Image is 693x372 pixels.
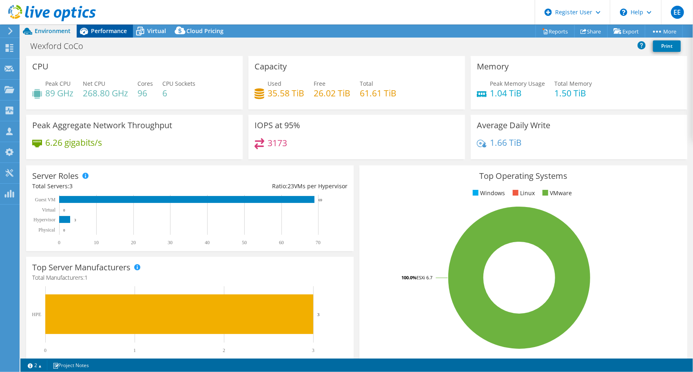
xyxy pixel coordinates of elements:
h4: Total Manufacturers: [32,273,348,282]
span: Used [268,80,281,87]
h3: Average Daily Write [477,121,550,130]
text: Hypervisor [33,217,55,223]
text: Physical [38,227,55,233]
h3: Peak Aggregate Network Throughput [32,121,172,130]
text: 20 [131,240,136,245]
span: EE [671,6,684,19]
text: 60 [279,240,284,245]
a: Print [653,40,681,52]
a: Reports [536,25,575,38]
h4: 26.02 TiB [314,89,350,98]
h3: CPU [32,62,49,71]
span: Total Memory [554,80,592,87]
h4: 1.50 TiB [554,89,592,98]
text: Virtual [42,207,56,213]
span: Virtual [147,27,166,35]
a: Share [574,25,608,38]
span: Net CPU [83,80,105,87]
h3: Memory [477,62,509,71]
h4: 89 GHz [45,89,73,98]
h4: 6 [162,89,195,98]
h1: Wexford CoCo [27,42,96,51]
text: 69 [319,198,323,202]
text: 30 [168,240,173,245]
span: Cloud Pricing [186,27,224,35]
h4: 35.58 TiB [268,89,304,98]
li: Linux [511,189,535,198]
text: 3 [74,218,76,222]
a: Export [607,25,645,38]
text: HPE [32,312,41,317]
a: Project Notes [47,360,95,370]
h3: Top Operating Systems [365,172,681,180]
text: 0 [58,240,60,245]
span: Total [360,80,373,87]
svg: \n [620,9,627,16]
text: 10 [94,240,99,245]
span: Performance [91,27,127,35]
tspan: 100.0% [401,274,416,281]
text: 0 [63,208,65,212]
text: 50 [242,240,247,245]
span: Peak CPU [45,80,71,87]
text: 3 [312,347,314,353]
h4: 6.26 gigabits/s [45,138,102,147]
h3: Capacity [255,62,287,71]
span: Peak Memory Usage [490,80,545,87]
text: 0 [44,347,46,353]
h4: 1.66 TiB [490,138,522,147]
a: More [645,25,683,38]
span: 1 [84,274,88,281]
h3: Top Server Manufacturers [32,263,131,272]
span: CPU Sockets [162,80,195,87]
h3: IOPS at 95% [255,121,300,130]
a: 2 [22,360,47,370]
h3: Server Roles [32,172,79,180]
h4: 61.61 TiB [360,89,396,98]
div: Total Servers: [32,182,190,191]
text: 3 [317,312,320,317]
tspan: ESXi 6.7 [416,274,432,281]
text: 0 [63,228,65,232]
span: Cores [137,80,153,87]
text: 1 [133,347,136,353]
span: Environment [35,27,71,35]
li: VMware [540,189,572,198]
h4: 1.04 TiB [490,89,545,98]
h4: 268.80 GHz [83,89,128,98]
text: Guest VM [35,197,55,203]
span: 3 [69,182,73,190]
span: 23 [288,182,294,190]
text: 2 [223,347,225,353]
span: Free [314,80,325,87]
div: Ratio: VMs per Hypervisor [190,182,348,191]
h4: 96 [137,89,153,98]
h4: 3173 [268,138,287,147]
text: 70 [316,240,321,245]
li: Windows [471,189,505,198]
text: 40 [205,240,210,245]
